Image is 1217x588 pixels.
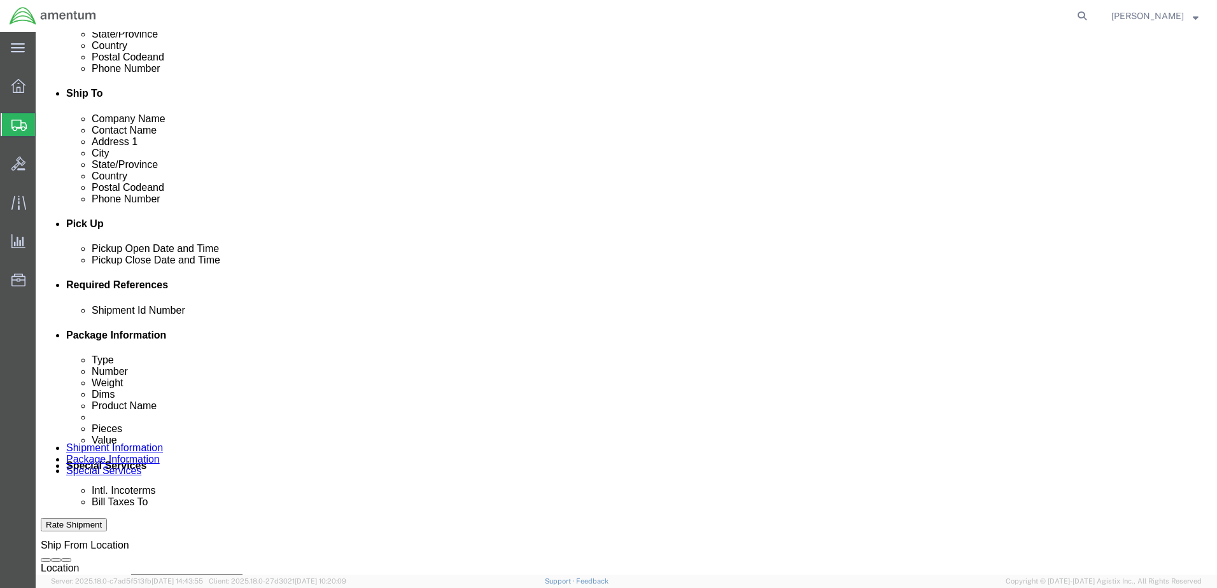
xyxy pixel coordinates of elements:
span: Server: 2025.18.0-c7ad5f513fb [51,577,203,585]
span: [DATE] 14:43:55 [151,577,203,585]
iframe: FS Legacy Container [36,32,1217,575]
button: [PERSON_NAME] [1111,8,1199,24]
span: Copyright © [DATE]-[DATE] Agistix Inc., All Rights Reserved [1006,576,1202,587]
span: Client: 2025.18.0-27d3021 [209,577,346,585]
a: Feedback [576,577,608,585]
img: logo [9,6,97,25]
a: Support [545,577,577,585]
span: Norma Scott [1111,9,1184,23]
span: [DATE] 10:20:09 [295,577,346,585]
